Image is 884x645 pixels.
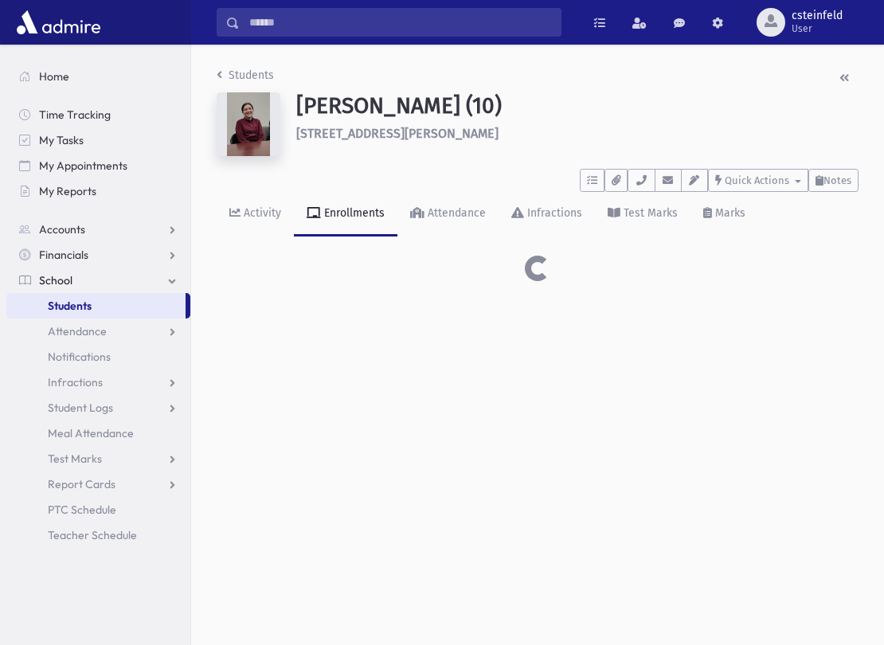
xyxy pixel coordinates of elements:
div: Enrollments [321,206,385,220]
a: Financials [6,242,190,268]
a: Meal Attendance [6,420,190,446]
input: Search [240,8,561,37]
a: Infractions [499,192,595,236]
span: My Appointments [39,158,127,173]
a: My Reports [6,178,190,204]
div: Infractions [524,206,582,220]
button: Quick Actions [708,169,808,192]
span: My Reports [39,184,96,198]
a: Marks [690,192,758,236]
span: Time Tracking [39,107,111,122]
span: Attendance [48,324,107,338]
a: Accounts [6,217,190,242]
span: User [792,22,843,35]
a: Infractions [6,369,190,395]
span: Report Cards [48,477,115,491]
span: csteinfeld [792,10,843,22]
span: Notes [823,174,851,186]
nav: breadcrumb [217,67,274,90]
img: AdmirePro [13,6,104,38]
a: PTC Schedule [6,497,190,522]
a: Time Tracking [6,102,190,127]
span: Quick Actions [725,174,789,186]
span: Meal Attendance [48,426,134,440]
a: School [6,268,190,293]
a: Student Logs [6,395,190,420]
a: Teacher Schedule [6,522,190,548]
span: Test Marks [48,451,102,466]
h1: [PERSON_NAME] (10) [296,92,859,119]
a: Activity [217,192,294,236]
div: Activity [241,206,281,220]
a: My Appointments [6,153,190,178]
a: Students [217,68,274,82]
a: Students [6,293,186,319]
a: Home [6,64,190,89]
span: Student Logs [48,401,113,415]
span: Home [39,69,69,84]
a: Attendance [397,192,499,236]
span: Accounts [39,222,85,236]
span: Infractions [48,375,103,389]
div: Marks [712,206,745,220]
img: 8= [217,92,280,156]
a: Test Marks [6,446,190,471]
a: Notifications [6,344,190,369]
a: My Tasks [6,127,190,153]
div: Attendance [424,206,486,220]
a: Attendance [6,319,190,344]
span: Teacher Schedule [48,528,137,542]
span: School [39,273,72,287]
button: Notes [808,169,859,192]
span: Financials [39,248,88,262]
span: My Tasks [39,133,84,147]
span: Notifications [48,350,111,364]
h6: [STREET_ADDRESS][PERSON_NAME] [296,126,859,141]
a: Report Cards [6,471,190,497]
div: Test Marks [620,206,678,220]
a: Enrollments [294,192,397,236]
span: PTC Schedule [48,502,116,517]
span: Students [48,299,92,313]
a: Test Marks [595,192,690,236]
